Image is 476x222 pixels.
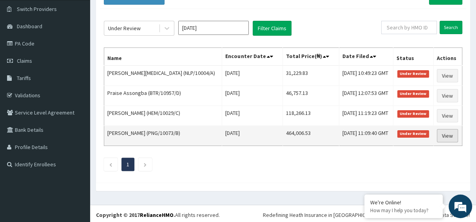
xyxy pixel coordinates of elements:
[339,106,393,126] td: [DATE] 11:19:23 GMT
[283,106,339,126] td: 118,266.13
[4,143,149,170] textarea: Type your message and hit 'Enter'
[17,75,31,82] span: Tariffs
[140,211,174,218] a: RelianceHMO
[104,86,222,106] td: Praise Assongba (BTR/10957/D)
[437,69,458,82] a: View
[222,106,283,126] td: [DATE]
[127,161,129,168] a: Page 1 is your current page
[45,63,108,142] span: We're online!
[339,66,393,86] td: [DATE] 10:49:23 GMT
[104,106,222,126] td: [PERSON_NAME] (HEM/10029/C)
[17,23,42,30] span: Dashboard
[370,207,437,214] p: How may I help you today?
[109,161,112,168] a: Previous page
[222,86,283,106] td: [DATE]
[283,48,339,66] th: Total Price(₦)
[263,211,470,219] div: Redefining Heath Insurance in [GEOGRAPHIC_DATA] using Telemedicine and Data Science!
[339,48,393,66] th: Date Filed
[222,48,283,66] th: Encounter Date
[14,39,32,59] img: d_794563401_company_1708531726252_794563401
[17,57,32,64] span: Claims
[397,130,429,137] span: Under Review
[437,89,458,102] a: View
[397,110,429,117] span: Under Review
[339,126,393,146] td: [DATE] 11:09:40 GMT
[104,66,222,86] td: [PERSON_NAME][MEDICAL_DATA] (NLP/10004/A)
[104,48,222,66] th: Name
[381,21,437,34] input: Search by HMO ID
[222,66,283,86] td: [DATE]
[370,199,437,206] div: We're Online!
[393,48,433,66] th: Status
[178,21,249,35] input: Select Month and Year
[397,90,429,97] span: Under Review
[397,70,429,77] span: Under Review
[433,48,462,66] th: Actions
[339,86,393,106] td: [DATE] 12:07:53 GMT
[222,126,283,146] td: [DATE]
[437,109,458,122] a: View
[17,5,57,13] span: Switch Providers
[253,21,291,36] button: Filter Claims
[96,211,175,218] strong: Copyright © 2017 .
[143,161,147,168] a: Next page
[283,126,339,146] td: 464,006.53
[437,129,458,142] a: View
[283,86,339,106] td: 46,757.13
[104,126,222,146] td: [PERSON_NAME] (PNG/10073/B)
[108,24,141,32] div: Under Review
[129,4,147,23] div: Minimize live chat window
[283,66,339,86] td: 31,229.83
[41,44,132,54] div: Chat with us now
[440,21,462,34] input: Search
